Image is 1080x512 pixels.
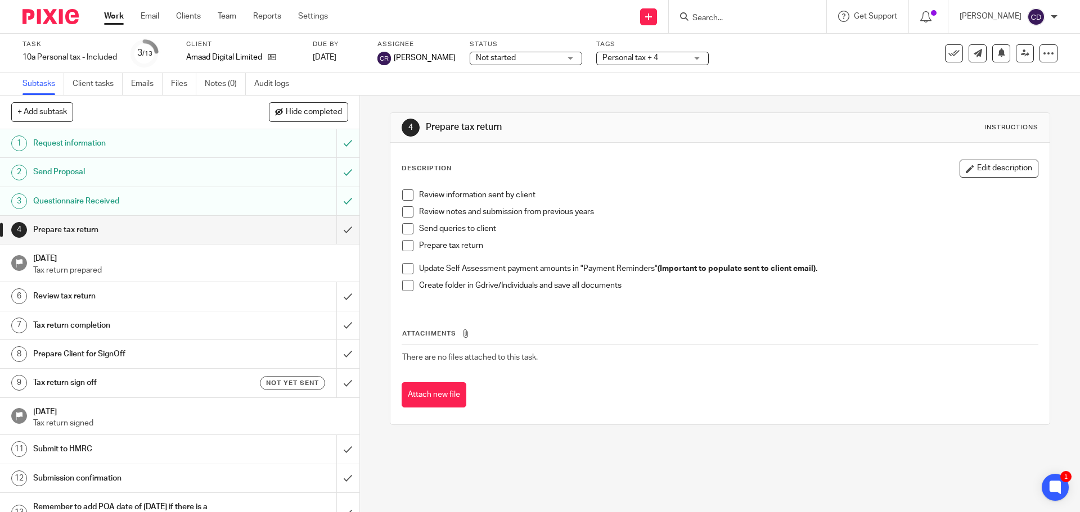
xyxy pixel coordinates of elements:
span: Hide completed [286,108,342,117]
p: Create folder in Gdrive/Individuals and save all documents [419,280,1037,291]
span: Get Support [854,12,897,20]
img: svg%3E [377,52,391,65]
label: Status [470,40,582,49]
label: Task [22,40,117,49]
p: Review information sent by client [419,189,1037,201]
button: Edit description [960,160,1038,178]
p: Amaad Digital Limited [186,52,262,63]
a: Settings [298,11,328,22]
a: Clients [176,11,201,22]
h1: Prepare tax return [33,221,228,238]
div: 9 [11,375,27,391]
img: svg%3E [1027,8,1045,26]
span: There are no files attached to this task. [402,354,538,361]
p: Update Self Assessment payment amounts in "Payment Reminders" [419,263,1037,274]
div: 10a Personal tax - Included [22,52,117,63]
button: Hide completed [269,102,348,121]
div: 8 [11,346,27,362]
input: Search [691,13,793,24]
h1: Review tax return [33,288,228,305]
h1: Submission confirmation [33,470,228,487]
h1: Questionnaire Received [33,193,228,210]
span: Attachments [402,330,456,337]
a: Notes (0) [205,73,246,95]
h1: [DATE] [33,404,348,418]
div: 4 [11,222,27,238]
a: Subtasks [22,73,64,95]
div: 7 [11,318,27,333]
p: Tax return prepared [33,265,348,276]
div: 3 [137,47,152,60]
strong: (Important to populate sent to client email). [658,265,817,273]
small: /13 [142,51,152,57]
p: [PERSON_NAME] [960,11,1021,22]
h1: Tax return completion [33,317,228,334]
div: 1 [11,135,27,151]
label: Client [186,40,299,49]
span: Not yet sent [266,378,319,388]
a: Files [171,73,196,95]
div: 11 [11,441,27,457]
label: Due by [313,40,363,49]
a: Emails [131,73,163,95]
p: Description [402,164,452,173]
span: Not started [476,54,516,62]
h1: Prepare Client for SignOff [33,346,228,363]
h1: [DATE] [33,250,348,264]
h1: Tax return sign off [33,374,228,391]
a: Team [218,11,236,22]
div: 3 [11,193,27,209]
label: Tags [596,40,709,49]
div: 6 [11,288,27,304]
div: 2 [11,165,27,180]
p: Send queries to client [419,223,1037,234]
div: 1 [1060,471,1072,482]
a: Audit logs [254,73,298,95]
label: Assignee [377,40,456,49]
span: [DATE] [313,53,336,61]
button: + Add subtask [11,102,73,121]
h1: Send Proposal [33,164,228,180]
div: 12 [11,470,27,486]
a: Client tasks [73,73,123,95]
button: Attach new file [402,382,466,407]
a: Work [104,11,124,22]
a: Reports [253,11,281,22]
p: Review notes and submission from previous years [419,206,1037,218]
div: 4 [402,119,420,137]
div: Instructions [984,123,1038,132]
a: Email [141,11,159,22]
span: [PERSON_NAME] [394,52,456,64]
span: Personal tax + 4 [602,54,658,62]
h1: Prepare tax return [426,121,744,133]
p: Prepare tax return [419,240,1037,251]
h1: Submit to HMRC [33,441,228,457]
h1: Request information [33,135,228,152]
p: Tax return signed [33,418,348,429]
img: Pixie [22,9,79,24]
